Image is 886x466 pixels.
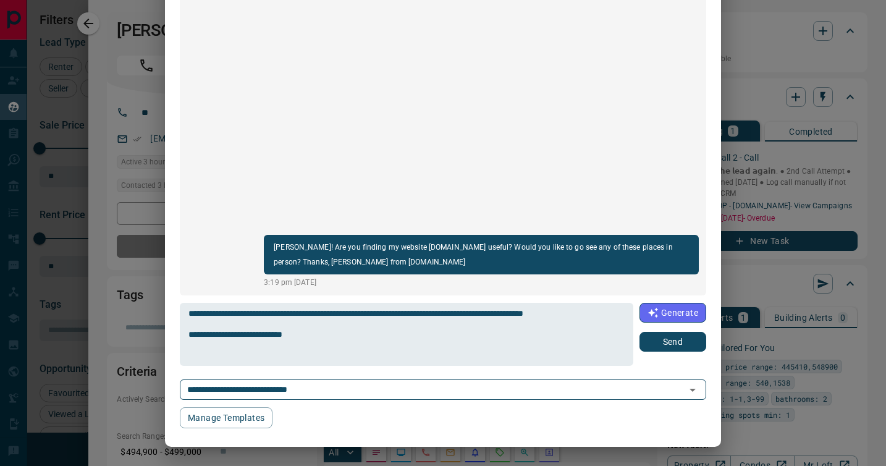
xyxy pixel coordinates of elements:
button: Send [639,332,706,352]
button: Manage Templates [180,407,272,428]
p: [PERSON_NAME]! Are you finding my website [DOMAIN_NAME] useful? Would you like to go see any of t... [274,240,689,269]
button: Generate [639,303,706,323]
button: Open [684,381,701,399]
p: 3:19 pm [DATE] [264,277,699,288]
